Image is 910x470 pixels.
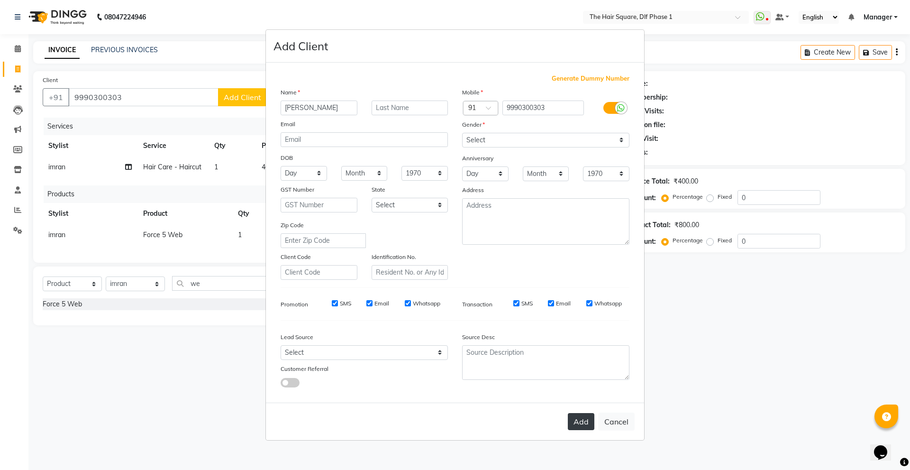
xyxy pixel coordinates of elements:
[281,88,300,97] label: Name
[372,253,416,261] label: Identification No.
[556,299,571,308] label: Email
[462,154,493,163] label: Anniversary
[372,101,448,115] input: Last Name
[502,101,584,115] input: Mobile
[462,88,483,97] label: Mobile
[462,300,492,309] label: Transaction
[273,37,328,55] h4: Add Client
[281,185,314,194] label: GST Number
[552,74,629,83] span: Generate Dummy Number
[521,299,533,308] label: SMS
[870,432,901,461] iframe: chat widget
[281,101,357,115] input: First Name
[281,154,293,162] label: DOB
[281,120,295,129] label: Email
[281,333,313,341] label: Lead Source
[281,233,366,248] input: Enter Zip Code
[462,333,495,341] label: Source Desc
[568,413,594,430] button: Add
[281,132,448,147] input: Email
[374,299,389,308] label: Email
[281,265,357,280] input: Client Code
[281,253,311,261] label: Client Code
[281,221,304,230] label: Zip Code
[462,186,484,194] label: Address
[340,299,351,308] label: SMS
[462,120,485,129] label: Gender
[372,265,448,280] input: Resident No. or Any Id
[281,198,357,212] input: GST Number
[281,365,328,373] label: Customer Referral
[413,299,440,308] label: Whatsapp
[372,185,385,194] label: State
[598,413,635,431] button: Cancel
[594,299,622,308] label: Whatsapp
[281,300,308,309] label: Promotion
